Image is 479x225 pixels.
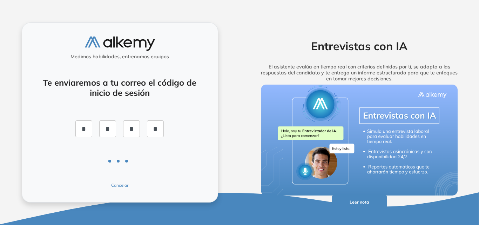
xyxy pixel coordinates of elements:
img: logo-alkemy [85,37,155,51]
h5: Medimos habilidades, entrenamos equipos [25,54,215,60]
button: Leer nota [332,196,387,209]
div: Widget de chat [353,144,479,225]
img: img-more-info [261,85,458,196]
iframe: Chat Widget [353,144,479,225]
h5: El asistente evalúa en tiempo real con criterios definidos por ti, se adapta a las respuestas del... [250,64,469,81]
h4: Te enviaremos a tu correo el código de inicio de sesión [41,78,199,98]
h2: Entrevistas con IA [250,39,469,53]
button: Cancelar [77,182,163,188]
